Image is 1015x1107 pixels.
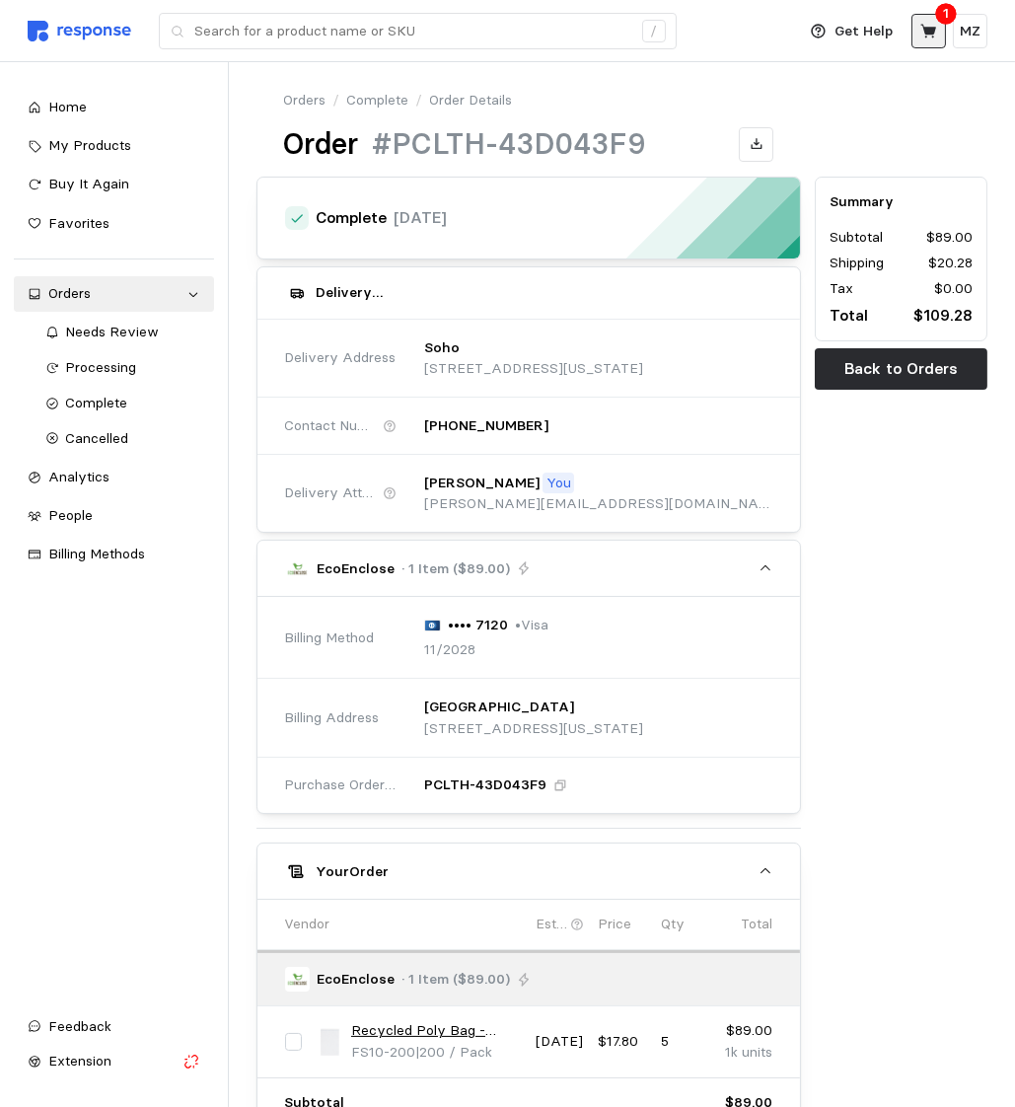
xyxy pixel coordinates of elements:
span: Delivery Attention [285,482,376,504]
button: Back to Orders [815,348,987,390]
img: FS6-200-2__44035.1601501356.jpg [316,1028,344,1057]
span: Buy It Again [48,175,129,192]
a: Billing Methods [14,537,214,572]
p: $0.00 [934,278,973,300]
a: Buy It Again [14,167,214,202]
button: Feedback [14,1009,214,1045]
span: Analytics [48,468,109,485]
span: Purchase Order # [285,775,397,796]
span: Delivery Address [285,347,397,369]
span: Extension [48,1052,111,1070]
p: •••• 7120 [448,615,508,636]
p: [STREET_ADDRESS][US_STATE] [424,358,643,380]
button: YourOrder [257,844,801,899]
p: [DATE] [536,1031,585,1053]
p: · 1 Item ($89.00) [401,969,510,991]
p: $17.80 [598,1031,647,1053]
p: Get Help [835,21,894,42]
span: Billing Method [285,627,375,649]
button: EcoEnclose· 1 Item ($89.00) [257,541,801,596]
span: My Products [48,136,131,154]
div: / [642,20,666,43]
p: · 1 Item ($89.00) [401,558,510,580]
div: EcoEnclose· 1 Item ($89.00) [257,597,801,813]
p: • Visa [515,615,548,636]
p: EcoEnclose [317,969,395,991]
span: Processing [66,358,137,376]
p: $20.28 [928,253,973,274]
p: 5 [661,1031,710,1053]
span: Complete [66,394,128,411]
p: EcoEnclose [317,558,395,580]
a: Complete [32,386,214,421]
p: 1k units [724,1042,773,1064]
a: Processing [32,350,214,386]
span: Home [48,98,87,115]
p: Tax [830,278,853,300]
p: [STREET_ADDRESS][US_STATE] [424,718,643,740]
a: Favorites [14,206,214,242]
span: Billing Methods [48,545,145,562]
a: Cancelled [32,421,214,457]
p: Price [598,914,631,935]
span: Billing Address [285,707,380,729]
a: Analytics [14,460,214,495]
p: Vendor [285,914,330,935]
p: [PERSON_NAME][EMAIL_ADDRESS][DOMAIN_NAME] [424,493,772,515]
p: [DATE] [394,205,447,230]
span: Contact Number [285,415,376,437]
a: Recycled Poly Bag - 11.25" x 14.25" - Bundle of 200 [351,1020,522,1042]
img: svg%3e [28,21,131,41]
p: / [333,90,340,111]
p: $89.00 [724,1020,773,1042]
p: Total [830,303,868,328]
p: MZ [960,21,980,42]
input: Search for a product name or SKU [194,14,631,49]
span: People [48,506,93,524]
a: Home [14,90,214,125]
p: Soho [424,337,460,359]
button: Extension [14,1044,214,1079]
a: Needs Review [32,315,214,350]
h5: Summary [830,191,973,212]
p: [PHONE_NUMBER] [424,415,548,437]
h5: Your Order [316,861,389,882]
h1: Order [284,125,359,164]
h5: Delivery Info [316,282,397,303]
a: Complete [347,90,409,111]
span: Favorites [48,214,109,232]
p: Subtotal [830,227,883,249]
button: Get Help [799,13,906,50]
span: Needs Review [66,323,160,340]
p: $89.00 [926,227,973,249]
p: Shipping [830,253,884,274]
h1: #PCLTH-43D043F9 [373,125,647,164]
span: | 200 / Pack [415,1043,492,1061]
p: Qty [661,914,685,935]
p: Total [741,914,772,935]
a: Orders [284,90,326,111]
p: PCLTH-43D043F9 [424,775,546,796]
span: Cancelled [66,429,129,447]
a: Orders [14,276,214,312]
p: 11/2028 [424,639,475,661]
p: Order Details [430,90,513,111]
p: $109.28 [913,303,973,328]
p: Est. Delivery [536,914,567,935]
p: [GEOGRAPHIC_DATA] [424,697,574,718]
button: MZ [953,14,987,48]
span: FS10-200 [351,1043,415,1061]
p: / [416,90,423,111]
p: You [546,473,571,494]
p: [PERSON_NAME] [424,473,540,494]
span: Feedback [48,1017,111,1035]
a: My Products [14,128,214,164]
img: svg%3e [424,620,442,631]
h4: Complete [316,207,387,230]
a: People [14,498,214,534]
p: Back to Orders [844,356,958,381]
div: Orders [48,283,180,305]
p: 1 [943,3,949,25]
